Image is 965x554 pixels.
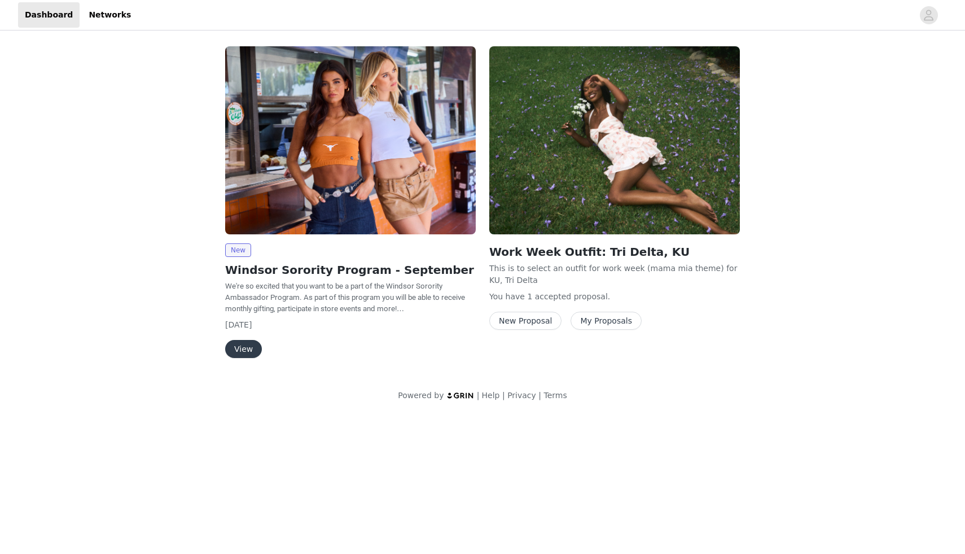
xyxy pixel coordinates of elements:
a: View [225,345,262,354]
button: View [225,340,262,358]
a: Help [482,391,500,400]
div: avatar [923,6,934,24]
span: [DATE] [225,320,252,329]
p: You have 1 accepted proposal . [489,291,740,303]
a: Dashboard [18,2,80,28]
span: | [538,391,541,400]
button: My Proposals [571,312,642,330]
h2: Windsor Sorority Program - September [225,261,476,278]
a: Terms [543,391,567,400]
a: Networks [82,2,138,28]
span: | [477,391,480,400]
span: New [225,243,251,257]
button: New Proposal [489,312,562,330]
h2: Work Week Outfit: Tri Delta, KU [489,243,740,260]
img: logo [446,392,475,399]
img: Windsor [489,46,740,234]
span: Powered by [398,391,444,400]
img: Windsor [225,46,476,234]
p: This is to select an outfit for work week (mama mia theme) for KU, Tri Delta [489,263,740,286]
span: We're so excited that you want to be a part of the Windsor Sorority Ambassador Program. As part o... [225,282,465,313]
span: | [502,391,505,400]
a: Privacy [507,391,536,400]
